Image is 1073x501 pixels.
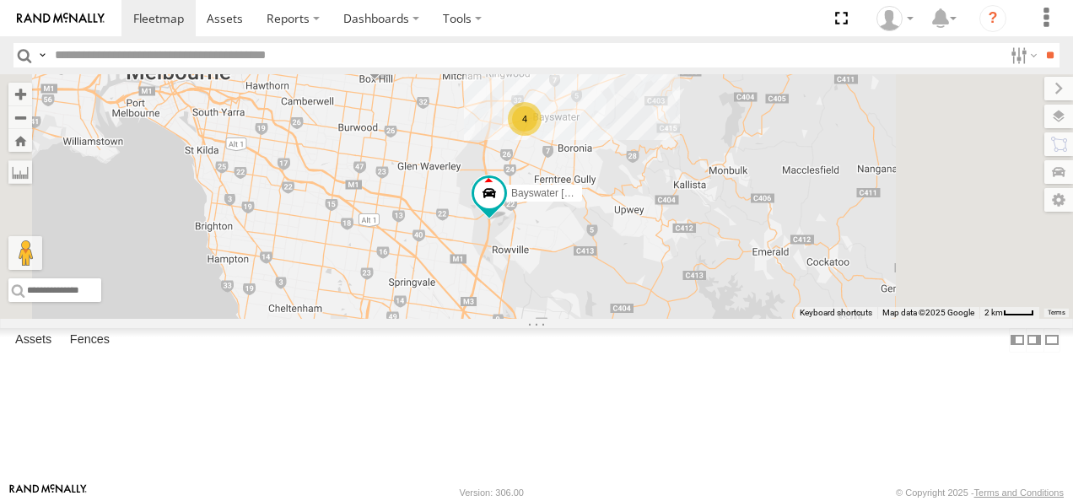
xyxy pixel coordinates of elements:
button: Map Scale: 2 km per 33 pixels [979,307,1039,319]
label: Map Settings [1044,188,1073,212]
a: Terms (opens in new tab) [1048,310,1065,316]
label: Search Filter Options [1004,43,1040,67]
a: Terms and Conditions [974,488,1064,498]
button: Zoom Home [8,129,32,152]
label: Dock Summary Table to the Right [1026,328,1043,353]
button: Zoom in [8,83,32,105]
img: rand-logo.svg [17,13,105,24]
label: Hide Summary Table [1043,328,1060,353]
i: ? [979,5,1006,32]
a: Visit our Website [9,484,87,501]
div: 4 [508,102,542,136]
span: Bayswater [PERSON_NAME] [511,188,644,200]
span: Map data ©2025 Google [882,308,974,317]
label: Assets [7,328,60,352]
label: Dock Summary Table to the Left [1009,328,1026,353]
label: Measure [8,160,32,184]
span: 2 km [984,308,1003,317]
label: Fences [62,328,118,352]
div: Bayswater Sales Counter [871,6,919,31]
button: Keyboard shortcuts [800,307,872,319]
div: Version: 306.00 [460,488,524,498]
div: © Copyright 2025 - [896,488,1064,498]
button: Drag Pegman onto the map to open Street View [8,236,42,270]
button: Zoom out [8,105,32,129]
label: Search Query [35,43,49,67]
